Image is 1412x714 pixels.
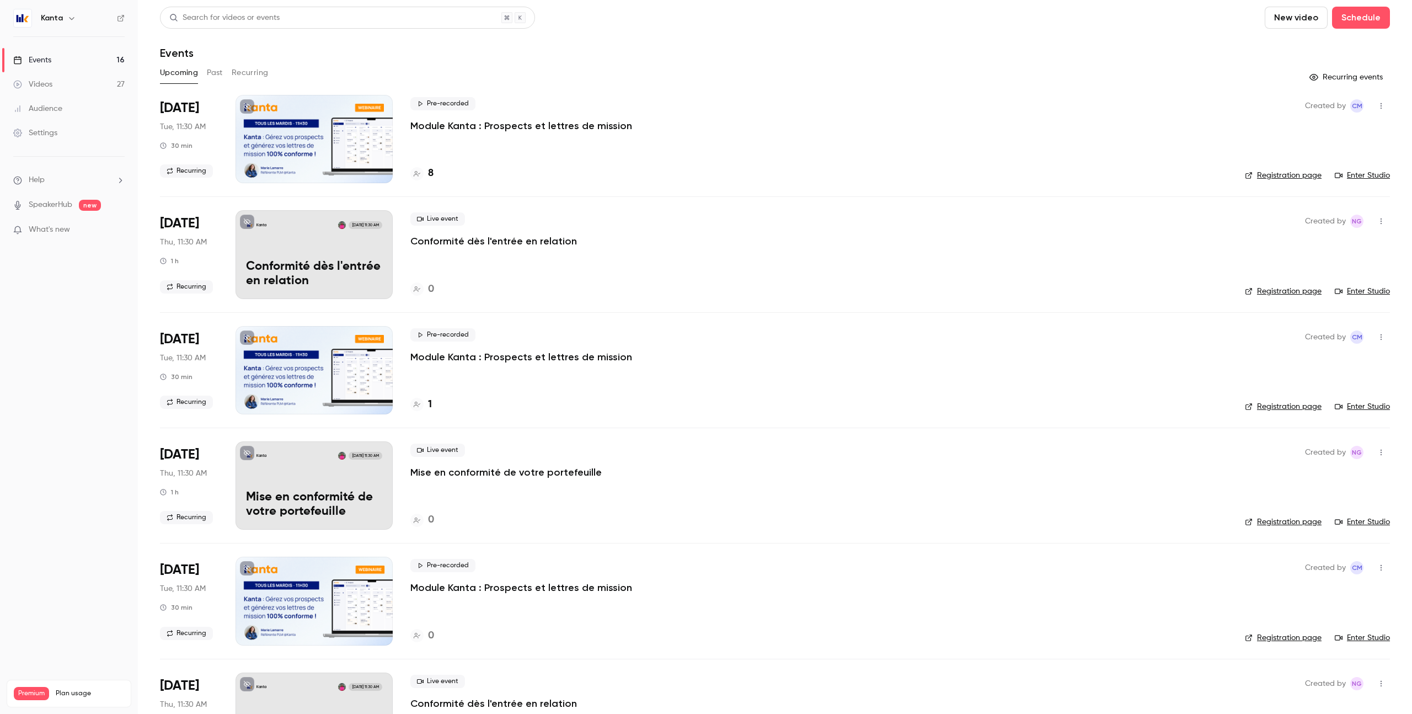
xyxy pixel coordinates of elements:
[29,199,72,211] a: SpeakerHub
[410,350,632,364] a: Module Kanta : Prospects et lettres de mission
[256,684,266,690] p: Kanta
[160,121,206,132] span: Tue, 11:30 AM
[1305,446,1346,459] span: Created by
[1352,215,1362,228] span: NG
[256,453,266,459] p: Kanta
[160,446,199,463] span: [DATE]
[256,222,266,228] p: Kanta
[160,257,179,265] div: 1 h
[338,683,346,691] img: Célia Belmokh
[410,235,577,248] a: Conformité dès l'entrée en relation
[410,513,434,527] a: 0
[1245,170,1322,181] a: Registration page
[13,174,125,186] li: help-dropdown-opener
[410,559,475,572] span: Pre-recorded
[160,583,206,594] span: Tue, 11:30 AM
[79,200,101,211] span: new
[349,221,382,229] span: [DATE] 11:30 AM
[1352,99,1362,113] span: CM
[160,441,218,530] div: Sep 11 Thu, 11:30 AM (Europe/Paris)
[160,164,213,178] span: Recurring
[1335,632,1390,643] a: Enter Studio
[410,444,465,457] span: Live event
[1350,561,1363,574] span: Charlotte MARTEL
[1265,7,1328,29] button: New video
[1352,561,1362,574] span: CM
[410,697,577,710] a: Conformité dès l'entrée en relation
[1352,446,1362,459] span: NG
[1245,286,1322,297] a: Registration page
[428,282,434,297] h4: 0
[160,396,213,409] span: Recurring
[13,127,57,138] div: Settings
[1305,215,1346,228] span: Created by
[428,397,432,412] h4: 1
[160,603,192,612] div: 30 min
[160,561,199,579] span: [DATE]
[1352,677,1362,690] span: NG
[1245,632,1322,643] a: Registration page
[160,468,207,479] span: Thu, 11:30 AM
[160,557,218,645] div: Sep 16 Tue, 11:30 AM (Europe/Paris)
[410,328,475,342] span: Pre-recorded
[236,441,393,530] a: Mise en conformité de votre portefeuilleKantaCélia Belmokh[DATE] 11:30 AMMise en conformité de vo...
[428,513,434,527] h4: 0
[410,97,475,110] span: Pre-recorded
[29,224,70,236] span: What's new
[410,466,602,479] a: Mise en conformité de votre portefeuille
[1350,677,1363,690] span: Nicolas Guitard
[410,675,465,688] span: Live event
[1332,7,1390,29] button: Schedule
[1304,68,1390,86] button: Recurring events
[1305,331,1346,344] span: Created by
[41,13,63,24] h6: Kanta
[338,221,346,229] img: Célia Belmokh
[232,64,269,82] button: Recurring
[1305,99,1346,113] span: Created by
[160,627,213,640] span: Recurring
[1350,99,1363,113] span: Charlotte MARTEL
[29,174,45,186] span: Help
[56,689,124,698] span: Plan usage
[160,210,218,299] div: Sep 4 Thu, 11:30 AM (Europe/Paris)
[428,628,434,643] h4: 0
[160,215,199,232] span: [DATE]
[1245,401,1322,412] a: Registration page
[160,353,206,364] span: Tue, 11:30 AM
[1245,516,1322,527] a: Registration page
[14,9,31,27] img: Kanta
[14,687,49,700] span: Premium
[160,326,218,414] div: Sep 9 Tue, 11:30 AM (Europe/Paris)
[111,225,125,235] iframe: Noticeable Trigger
[410,581,632,594] a: Module Kanta : Prospects et lettres de mission
[410,628,434,643] a: 0
[246,491,382,519] p: Mise en conformité de votre portefeuille
[160,280,213,294] span: Recurring
[160,237,207,248] span: Thu, 11:30 AM
[160,511,213,524] span: Recurring
[1305,561,1346,574] span: Created by
[246,260,382,289] p: Conformité dès l'entrée en relation
[160,331,199,348] span: [DATE]
[160,46,194,60] h1: Events
[410,212,465,226] span: Live event
[1352,331,1362,344] span: CM
[160,372,192,381] div: 30 min
[1305,677,1346,690] span: Created by
[428,166,434,181] h4: 8
[13,55,51,66] div: Events
[13,79,52,90] div: Videos
[1335,401,1390,412] a: Enter Studio
[169,12,280,24] div: Search for videos or events
[338,452,346,460] img: Célia Belmokh
[410,119,632,132] a: Module Kanta : Prospects et lettres de mission
[1335,516,1390,527] a: Enter Studio
[349,452,382,460] span: [DATE] 11:30 AM
[1335,286,1390,297] a: Enter Studio
[410,397,432,412] a: 1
